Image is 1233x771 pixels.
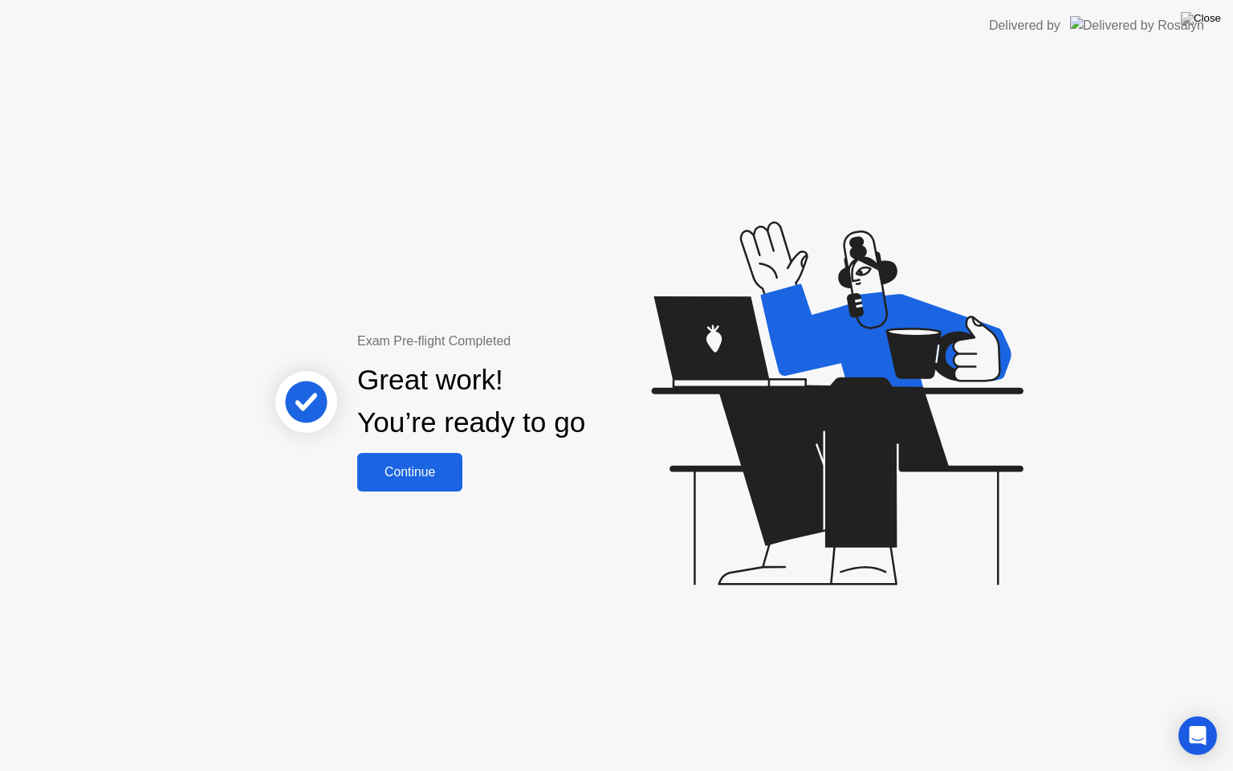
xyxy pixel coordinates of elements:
[1070,16,1204,35] img: Delivered by Rosalyn
[1181,12,1221,25] img: Close
[357,359,585,444] div: Great work! You’re ready to go
[357,453,462,492] button: Continue
[362,465,458,479] div: Continue
[1178,716,1217,755] div: Open Intercom Messenger
[357,332,689,351] div: Exam Pre-flight Completed
[989,16,1060,35] div: Delivered by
